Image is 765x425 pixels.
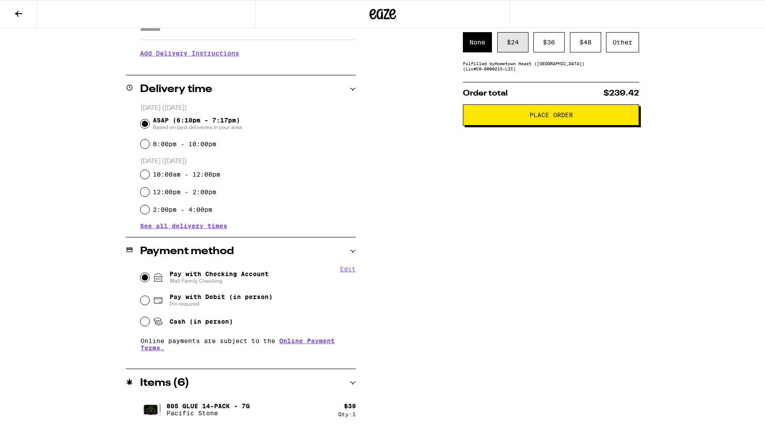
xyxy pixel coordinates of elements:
[153,140,216,148] label: 8:00pm - 10:00pm
[140,337,356,351] p: Online payments are subject to the
[463,32,492,52] div: None
[140,246,234,257] h2: Payment method
[170,300,273,307] span: Pin required
[140,337,335,351] a: Online Payment Terms.
[153,206,212,213] label: 2:00pm - 4:00pm
[170,318,233,325] span: Cash (in person)
[463,104,639,126] button: Place Order
[170,270,269,285] span: Pay with Checking Account
[463,61,639,71] div: Fulfilled by Hometown Heart ([GEOGRAPHIC_DATA]) (Lic# C9-0000215-LIC )
[166,410,250,417] p: Pacific Stone
[140,378,189,388] h2: Items ( 6 )
[170,277,269,285] span: Wall Family Checking
[153,124,242,131] span: Based on past deliveries in your area
[140,223,227,229] button: See all delivery times
[140,157,356,166] p: [DATE] ([DATE])
[533,32,565,52] div: $ 36
[140,397,165,422] img: 805 Glue 14-Pack - 7g
[140,84,212,95] h2: Delivery time
[153,188,216,196] label: 12:00pm - 2:00pm
[463,89,508,97] span: Order total
[140,43,356,63] h3: Add Delivery Instructions
[340,266,356,273] button: Edit
[5,6,63,13] span: Hi. Need any help?
[344,403,356,410] div: $ 39
[338,411,356,417] div: Qty: 1
[153,171,220,178] label: 10:00am - 12:00pm
[603,89,639,97] span: $239.42
[497,32,528,52] div: $ 24
[140,63,356,70] p: We'll contact you at [PHONE_NUMBER] when we arrive
[166,403,250,410] p: 805 Glue 14-Pack - 7g
[606,32,639,52] div: Other
[529,112,573,118] span: Place Order
[570,32,601,52] div: $ 48
[170,293,273,300] span: Pay with Debit (in person)
[140,104,356,112] p: [DATE] ([DATE])
[153,117,242,131] span: ASAP (6:10pm - 7:17pm)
